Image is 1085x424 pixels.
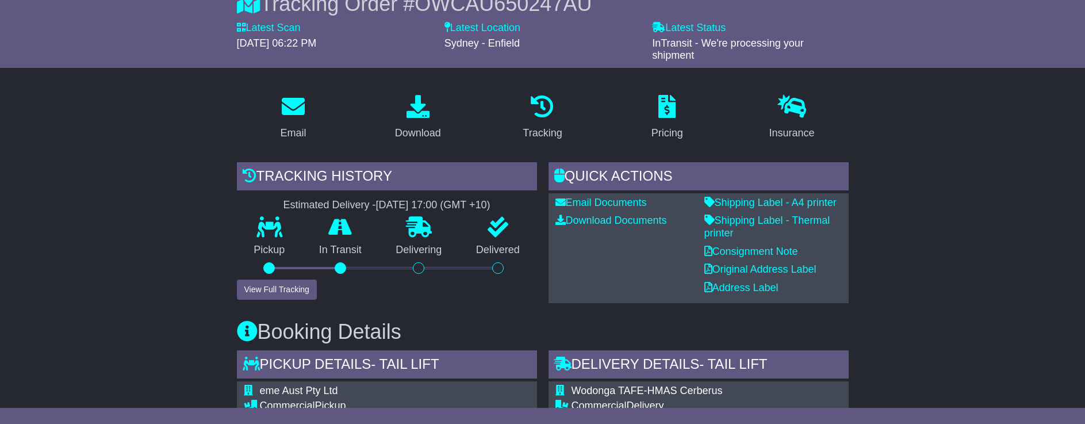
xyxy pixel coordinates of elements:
span: Wodonga TAFE-HMAS Cerberus [572,385,723,396]
a: Email Documents [555,197,647,208]
div: Tracking [523,125,562,141]
label: Latest Scan [237,22,301,35]
label: Latest Status [652,22,726,35]
a: Download [388,91,448,145]
span: [DATE] 06:22 PM [237,37,317,49]
div: Pickup Details [237,350,537,381]
div: Pricing [651,125,683,141]
div: Download [395,125,441,141]
span: - Tail Lift [699,356,767,372]
a: Consignment Note [704,246,798,257]
a: Address Label [704,282,779,293]
a: Shipping Label - A4 printer [704,197,837,208]
span: Commercial [572,400,627,411]
a: Download Documents [555,215,667,226]
div: Email [280,125,306,141]
p: In Transit [302,244,379,257]
a: Tracking [515,91,569,145]
span: Sydney - Enfield [444,37,520,49]
span: eme Aust Pty Ltd [260,385,338,396]
p: Delivering [379,244,459,257]
div: Quick Actions [549,162,849,193]
div: Pickup [260,400,481,412]
button: View Full Tracking [237,280,317,300]
div: Delivery Details [549,350,849,381]
a: Insurance [762,91,822,145]
a: Original Address Label [704,263,816,275]
div: Estimated Delivery - [237,199,537,212]
a: Email [273,91,313,145]
div: Delivery [572,400,842,412]
div: [DATE] 17:00 (GMT +10) [376,199,490,212]
span: - Tail Lift [371,356,439,372]
span: InTransit - We're processing your shipment [652,37,804,62]
h3: Booking Details [237,320,849,343]
div: Insurance [769,125,815,141]
span: Commercial [260,400,315,411]
div: Tracking history [237,162,537,193]
label: Latest Location [444,22,520,35]
p: Pickup [237,244,302,257]
a: Pricing [644,91,691,145]
a: Shipping Label - Thermal printer [704,215,830,239]
p: Delivered [459,244,537,257]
